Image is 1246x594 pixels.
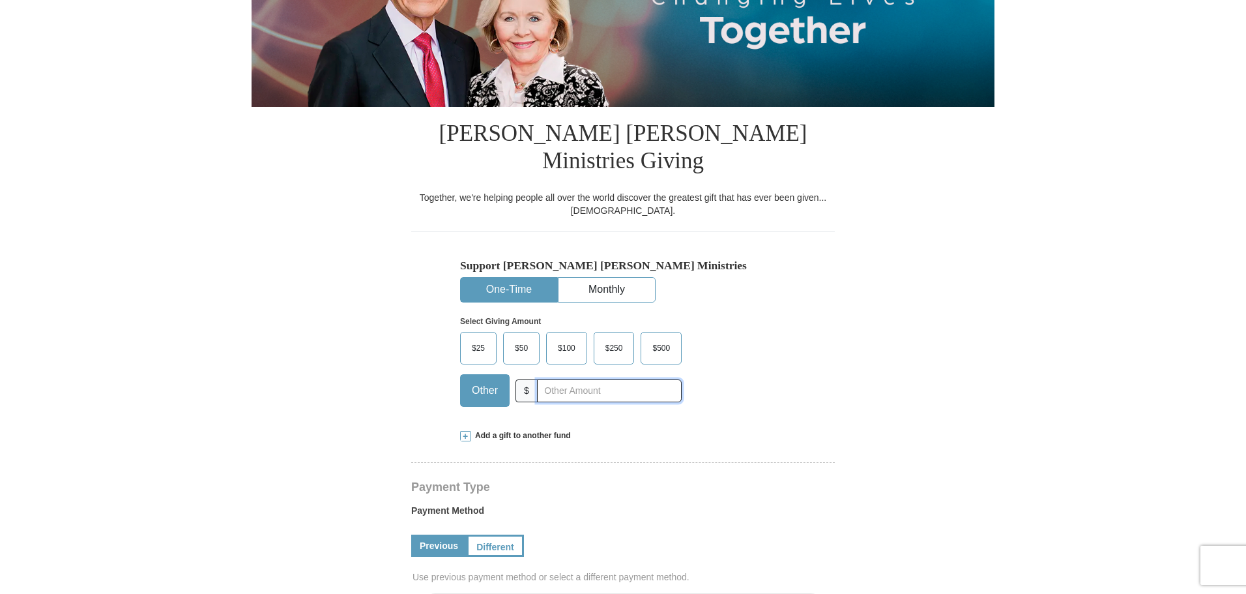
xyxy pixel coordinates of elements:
a: Different [467,535,524,557]
span: $50 [508,338,534,358]
span: $25 [465,338,491,358]
span: $100 [551,338,582,358]
span: Other [465,381,504,400]
span: $500 [646,338,676,358]
label: Payment Method [411,504,835,524]
span: $ [515,379,538,402]
span: Add a gift to another fund [471,430,571,441]
strong: Select Giving Amount [460,317,541,326]
input: Other Amount [537,379,682,402]
h1: [PERSON_NAME] [PERSON_NAME] Ministries Giving [411,107,835,191]
h5: Support [PERSON_NAME] [PERSON_NAME] Ministries [460,259,786,273]
h4: Payment Type [411,482,835,492]
button: Monthly [558,278,655,302]
span: Use previous payment method or select a different payment method. [413,571,836,584]
button: One-Time [461,278,557,302]
div: Together, we're helping people all over the world discover the greatest gift that has ever been g... [411,191,835,217]
span: $250 [599,338,630,358]
a: Previous [411,535,467,557]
